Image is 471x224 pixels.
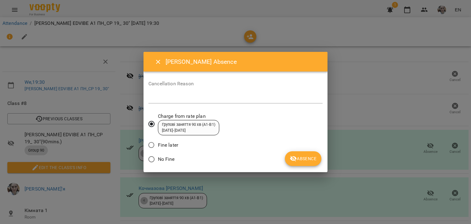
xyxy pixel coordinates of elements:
[151,55,166,69] button: Close
[158,141,178,149] span: Fine later
[166,57,320,67] h6: [PERSON_NAME] Absence
[290,155,316,162] span: Absence
[162,122,215,133] div: Групові заняття 90 хв (А1-В1) [DATE] - [DATE]
[158,113,219,120] span: Charge from rate plan
[148,81,323,86] label: Cancellation Reason
[285,151,321,166] button: Absence
[158,156,175,163] span: No Fine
